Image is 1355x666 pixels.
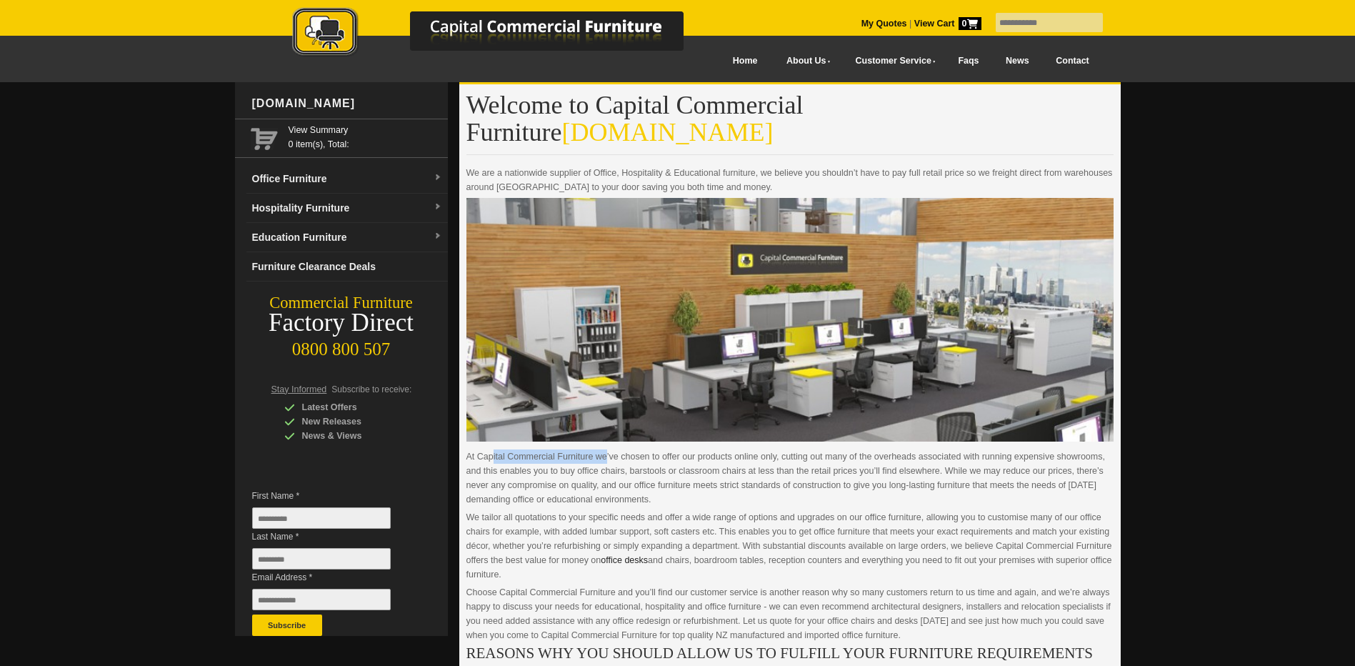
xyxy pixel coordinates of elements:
span: Last Name * [252,530,412,544]
input: Email Address * [252,589,391,610]
a: Capital Commercial Furniture Logo [253,7,753,64]
span: Subscribe to receive: [331,384,411,394]
img: Capital Commercial Furniture Logo [253,7,753,59]
img: About CCFNZ [466,198,1114,442]
span: 0 item(s), Total: [289,123,442,149]
div: Commercial Furniture [235,293,448,313]
img: dropdown [434,174,442,182]
p: At Capital Commercial Furniture we’ve chosen to offer our products online only, cutting out many ... [466,449,1114,507]
input: Last Name * [252,548,391,570]
a: About Us [771,45,839,77]
div: Factory Direct [235,313,448,333]
a: My Quotes [861,19,907,29]
a: Furniture Clearance Deals [246,252,448,282]
span: Email Address * [252,570,412,585]
img: dropdown [434,203,442,212]
a: Hospitality Furnituredropdown [246,194,448,223]
a: News [992,45,1042,77]
span: 0 [959,17,981,30]
a: Education Furnituredropdown [246,223,448,252]
button: Subscribe [252,615,322,636]
span: Stay Informed [271,384,327,394]
p: Choose Capital Commercial Furniture and you’ll find our customer service is another reason why so... [466,585,1114,642]
input: First Name * [252,507,391,529]
a: Office Furnituredropdown [246,164,448,194]
a: Contact [1042,45,1102,77]
div: 0800 800 507 [235,332,448,359]
a: View Summary [289,123,442,137]
span: [DOMAIN_NAME] [561,118,773,146]
span: First Name * [252,489,412,503]
img: dropdown [434,232,442,241]
div: Latest Offers [284,400,420,414]
p: We are a nationwide supplier of Office, Hospitality & Educational furniture, we believe you shoul... [466,166,1114,194]
p: We tailor all quotations to your specific needs and offer a wide range of options and upgrades on... [466,510,1114,582]
h3: REASONS WHY YOU SHOULD ALLOW US TO FULFILL YOUR FURNITURE REQUIREMENTS [466,646,1114,660]
a: office desks [601,555,648,565]
h1: Welcome to Capital Commercial Furniture [466,91,1114,155]
div: News & Views [284,429,420,443]
a: Customer Service [839,45,944,77]
a: View Cart0 [911,19,981,29]
div: [DOMAIN_NAME] [246,82,448,125]
a: Faqs [945,45,993,77]
div: New Releases [284,414,420,429]
strong: View Cart [914,19,981,29]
